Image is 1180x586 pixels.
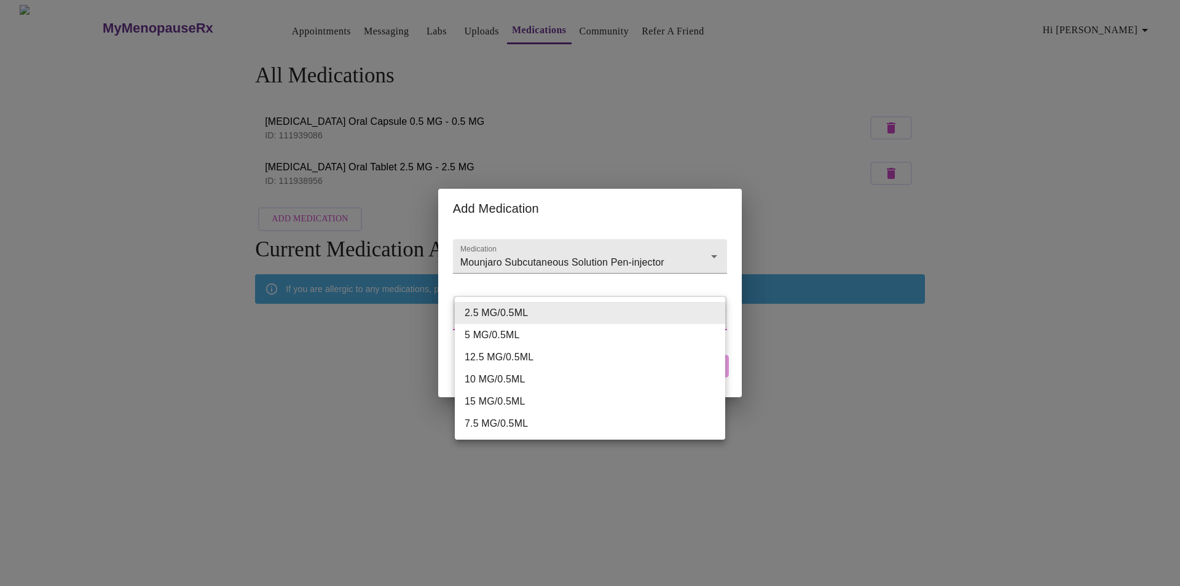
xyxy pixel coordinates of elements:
li: 15 MG/0.5ML [455,390,725,413]
li: 7.5 MG/0.5ML [455,413,725,435]
li: 5 MG/0.5ML [455,324,725,346]
li: 10 MG/0.5ML [455,368,725,390]
li: 12.5 MG/0.5ML [455,346,725,368]
li: 2.5 MG/0.5ML [455,302,725,324]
